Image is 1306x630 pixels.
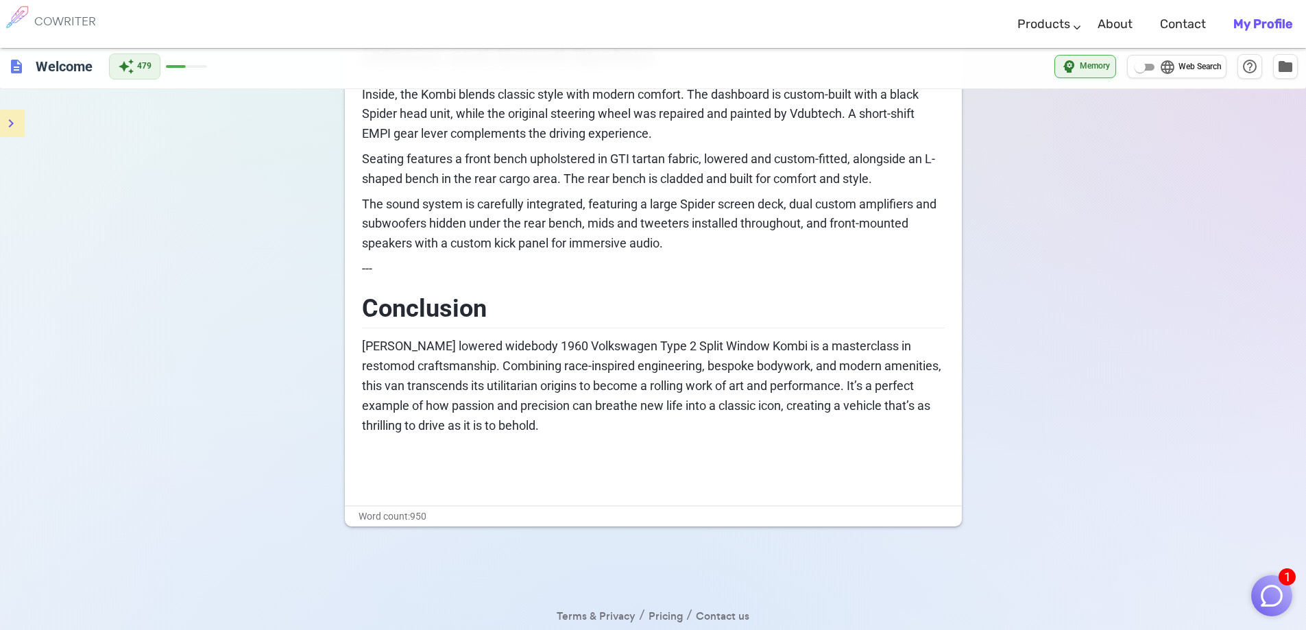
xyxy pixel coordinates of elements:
[8,58,25,75] span: description
[362,339,944,432] span: [PERSON_NAME] lowered widebody 1960 Volkswagen Type 2 Split Window Kombi is a masterclass in rest...
[1237,54,1262,79] button: Help & Shortcuts
[1233,4,1292,45] a: My Profile
[1017,4,1070,45] a: Products
[1159,59,1176,75] span: language
[1251,575,1292,616] button: 1
[557,607,636,627] a: Terms & Privacy
[30,53,98,80] h6: Click to edit title
[1080,60,1110,73] span: Memory
[1160,4,1206,45] a: Contact
[362,152,935,186] span: Seating features a front bench upholstered in GTI tartan fabric, lowered and custom-fitted, along...
[118,58,134,75] span: auto_awesome
[649,607,683,627] a: Pricing
[1061,58,1077,75] span: psychology
[1273,54,1298,79] button: Manage Documents
[362,261,372,276] span: ---
[362,197,939,251] span: The sound system is carefully integrated, featuring a large Spider screen deck, dual custom ampli...
[1259,583,1285,609] img: Close chat
[696,607,749,627] a: Contact us
[34,15,96,27] h6: COWRITER
[345,507,962,526] div: Word count: 950
[683,606,696,624] span: /
[1277,58,1294,75] span: folder
[362,294,487,323] span: Conclusion
[1098,4,1133,45] a: About
[362,87,921,141] span: Inside, the Kombi blends classic style with modern comfort. The dashboard is custom-built with a ...
[636,606,649,624] span: /
[137,60,152,73] span: 479
[1242,58,1258,75] span: help_outline
[1178,60,1222,74] span: Web Search
[1233,16,1292,32] b: My Profile
[1279,568,1296,585] span: 1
